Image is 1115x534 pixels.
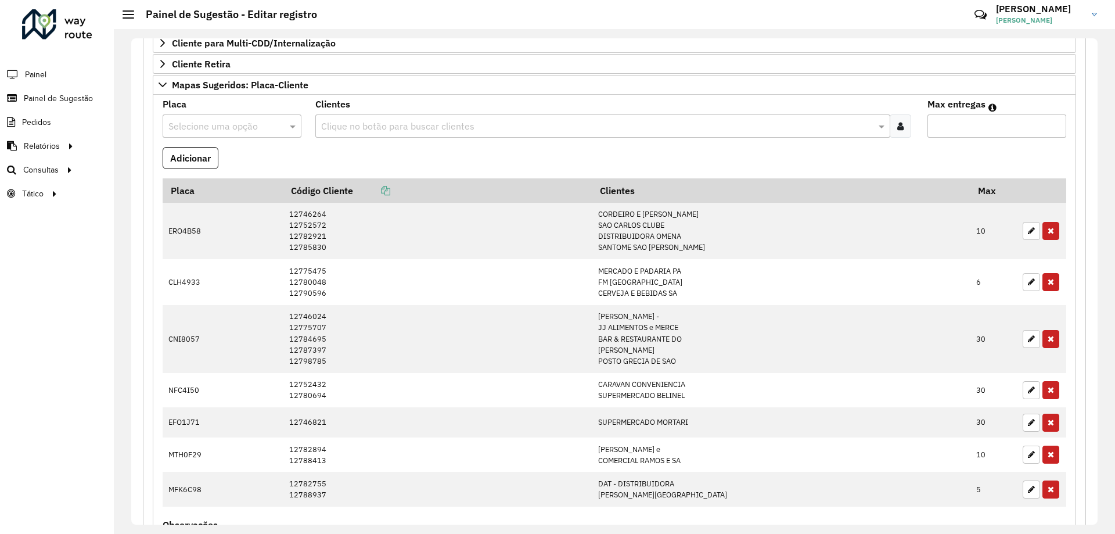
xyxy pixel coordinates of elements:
span: Pedidos [22,116,51,128]
td: 5 [970,472,1017,506]
span: [PERSON_NAME] [996,15,1083,26]
a: Contato Rápido [968,2,993,27]
span: Cliente Retira [172,59,231,69]
span: Cliente para Multi-CDD/Internalização [172,38,336,48]
span: Relatórios [24,140,60,152]
th: Max [970,178,1017,203]
label: Clientes [315,97,350,111]
button: Adicionar [163,147,218,169]
th: Clientes [592,178,970,203]
td: MERCADO E PADARIA PA FM [GEOGRAPHIC_DATA] CERVEJA E BEBIDAS SA [592,259,970,305]
td: 12746264 12752572 12782921 12785830 [283,203,592,259]
td: CLH4933 [163,259,283,305]
span: Painel [25,69,46,81]
td: 6 [970,259,1017,305]
td: 12782755 12788937 [283,472,592,506]
td: [PERSON_NAME] e COMERCIAL RAMOS E SA [592,438,970,472]
td: EFO1J71 [163,407,283,438]
td: 30 [970,373,1017,407]
span: Tático [22,188,44,200]
span: Mapas Sugeridos: Placa-Cliente [172,80,308,89]
label: Observações [163,518,218,532]
a: Mapas Sugeridos: Placa-Cliente [153,75,1076,95]
th: Código Cliente [283,178,592,203]
td: 10 [970,438,1017,472]
td: 10 [970,203,1017,259]
td: 30 [970,407,1017,438]
label: Placa [163,97,186,111]
td: NFC4I50 [163,373,283,407]
a: Cliente Retira [153,54,1076,74]
a: Copiar [353,185,390,196]
td: SUPERMERCADO MORTARI [592,407,970,438]
a: Cliente para Multi-CDD/Internalização [153,33,1076,53]
td: CARAVAN CONVENIENCIA SUPERMERCADO BELINEL [592,373,970,407]
h2: Painel de Sugestão - Editar registro [134,8,317,21]
td: DAT - DISTRIBUIDORA [PERSON_NAME][GEOGRAPHIC_DATA] [592,472,970,506]
td: [PERSON_NAME] - JJ ALIMENTOS e MERCE BAR & RESTAURANTE DO [PERSON_NAME] POSTO GRECIA DE SAO [592,305,970,373]
td: CORDEIRO E [PERSON_NAME] SAO CARLOS CLUBE DISTRIBUIDORA OMENA SANTOME SAO [PERSON_NAME] [592,203,970,259]
td: 12746821 [283,407,592,438]
td: 12782894 12788413 [283,438,592,472]
td: 30 [970,305,1017,373]
th: Placa [163,178,283,203]
td: 12752432 12780694 [283,373,592,407]
label: Max entregas [927,97,985,111]
td: CNI8057 [163,305,283,373]
em: Máximo de clientes que serão colocados na mesma rota com os clientes informados [988,103,997,112]
span: Painel de Sugestão [24,92,93,105]
td: MTH0F29 [163,438,283,472]
span: Consultas [23,164,59,176]
td: 12746024 12775707 12784695 12787397 12798785 [283,305,592,373]
td: ERO4B58 [163,203,283,259]
h3: [PERSON_NAME] [996,3,1083,15]
td: 12775475 12780048 12790596 [283,259,592,305]
td: MFK6C98 [163,472,283,506]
